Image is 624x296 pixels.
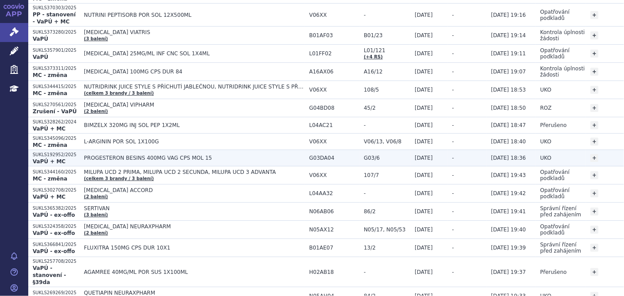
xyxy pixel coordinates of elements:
[540,65,585,78] span: Kontrola úplnosti žádosti
[309,155,359,161] span: G03DA04
[33,90,67,96] strong: MC - změna
[84,138,305,145] span: L-ARGININ POR SOL 1X100G
[452,105,454,111] span: -
[415,269,433,275] span: [DATE]
[364,138,410,145] span: V06/13, V06/8
[33,158,65,165] strong: VaPÚ + MC
[364,245,410,251] span: 13/2
[415,155,433,161] span: [DATE]
[33,84,79,90] p: SUKLS344415/2025
[84,231,108,235] a: (2 balení)
[491,227,526,233] span: [DATE] 19:40
[452,87,454,93] span: -
[452,12,454,18] span: -
[415,172,433,178] span: [DATE]
[415,69,433,75] span: [DATE]
[491,208,526,215] span: [DATE] 19:41
[491,155,526,161] span: [DATE] 18:36
[491,122,526,128] span: [DATE] 18:47
[33,102,79,108] p: SUKLS270561/2025
[309,245,359,251] span: B01AE07
[452,245,454,251] span: -
[590,11,598,19] a: +
[309,50,359,57] span: L01FF02
[309,12,359,18] span: V06XX
[590,121,598,129] a: +
[364,87,410,93] span: 108/5
[590,189,598,197] a: +
[540,47,570,60] span: Opatřování podkladů
[84,36,108,41] a: (3 balení)
[540,242,581,254] span: Správní řízení před zahájením
[309,172,359,178] span: V06XX
[33,108,77,115] strong: Zrušení - VaPÚ
[309,227,359,233] span: N05AX12
[84,187,305,193] span: [MEDICAL_DATA] ACCORD
[590,86,598,94] a: +
[540,29,585,42] span: Kontrola úplnosti žádosti
[491,32,526,38] span: [DATE] 19:14
[33,230,75,236] strong: VaPÚ - ex-offo
[309,69,359,75] span: A16AX06
[33,176,67,182] strong: MC - změna
[540,169,570,181] span: Opatřování podkladů
[33,212,75,218] strong: VaPÚ - ex-offo
[33,205,79,211] p: SUKLS365382/2025
[364,32,410,38] span: B01/23
[491,172,526,178] span: [DATE] 19:43
[84,176,154,181] a: (celkem 3 brandy / 3 balení)
[84,122,305,128] span: BIMZELX 320MG INJ SOL PEP 1X2ML
[33,5,79,11] p: SUKLS370303/2025
[309,87,359,93] span: V06XX
[540,9,570,21] span: Opatřování podkladů
[33,248,75,254] strong: VaPÚ - ex-offo
[84,155,305,161] span: PROGESTERON BESINS 400MG VAG CPS MOL 15
[452,122,454,128] span: -
[84,245,305,251] span: FLUXITRA 150MG CPS DUR 10X1
[590,208,598,215] a: +
[84,205,305,211] span: SERTIVAN
[309,269,359,275] span: H02AB18
[364,54,383,59] a: (+4 RS)
[33,265,66,285] strong: VaPÚ - stanovení - §39da
[491,50,526,57] span: [DATE] 19:11
[540,223,570,236] span: Opatřování podkladů
[84,169,305,175] span: MILUPA UCD 2 PRIMA, MILUPA UCD 2 SECUNDA, MILUPA UCD 3 ADVANTA
[309,190,359,196] span: L04AA32
[33,36,48,42] strong: VaPÚ
[364,12,410,18] span: -
[491,245,526,251] span: [DATE] 19:39
[452,138,454,145] span: -
[452,50,454,57] span: -
[491,269,526,275] span: [DATE] 19:37
[309,105,359,111] span: G04BD08
[590,226,598,234] a: +
[84,269,305,275] span: AGAMREE 40MG/ML POR SUS 1X100ML
[84,69,305,75] span: [MEDICAL_DATA] 100MG CPS DUR 84
[364,172,410,178] span: 107/7
[491,69,526,75] span: [DATE] 19:07
[491,87,526,93] span: [DATE] 18:53
[415,122,433,128] span: [DATE]
[415,138,433,145] span: [DATE]
[590,244,598,252] a: +
[84,223,305,230] span: [MEDICAL_DATA] NEURAXPHARM
[590,104,598,112] a: +
[33,152,79,158] p: SUKLS192952/2025
[33,194,65,200] strong: VaPÚ + MC
[33,65,79,72] p: SUKLS373311/2025
[33,187,79,193] p: SUKLS302708/2025
[84,290,305,296] span: QUETIAPIN NEURAXPHARM
[452,32,454,38] span: -
[33,223,79,230] p: SUKLS324358/2025
[415,12,433,18] span: [DATE]
[415,227,433,233] span: [DATE]
[33,29,79,35] p: SUKLS373280/2025
[540,105,552,111] span: ROZ
[33,72,67,78] strong: MC - změna
[364,47,410,54] span: L01/121
[540,205,581,218] span: Správní řízení před zahájením
[491,190,526,196] span: [DATE] 19:42
[415,208,433,215] span: [DATE]
[590,138,598,146] a: +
